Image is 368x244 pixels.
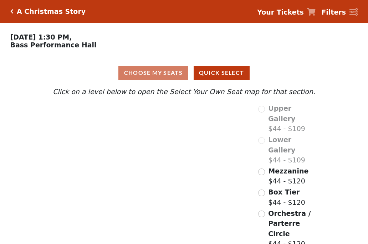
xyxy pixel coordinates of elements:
path: Orchestra / Parterre Circle - Seats Available: 161 [131,175,213,224]
path: Lower Gallery - Seats Available: 0 [92,123,178,150]
label: $44 - $109 [268,103,317,134]
strong: Your Tickets [257,8,304,16]
path: Upper Gallery - Seats Available: 0 [86,107,167,126]
strong: Filters [321,8,346,16]
span: Orchestra / Parterre Circle [268,209,311,238]
h5: A Christmas Story [17,7,86,16]
span: Lower Gallery [268,136,295,154]
button: Quick Select [194,66,250,80]
p: Click on a level below to open the Select Your Own Seat map for that section. [51,87,317,97]
a: Filters [321,7,358,17]
span: Mezzanine [268,167,308,175]
span: Box Tier [268,188,300,196]
span: Upper Gallery [268,104,295,123]
a: Click here to go back to filters [10,9,14,14]
label: $44 - $109 [268,135,317,165]
label: $44 - $120 [268,187,305,207]
a: Your Tickets [257,7,316,17]
label: $44 - $120 [268,166,308,186]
